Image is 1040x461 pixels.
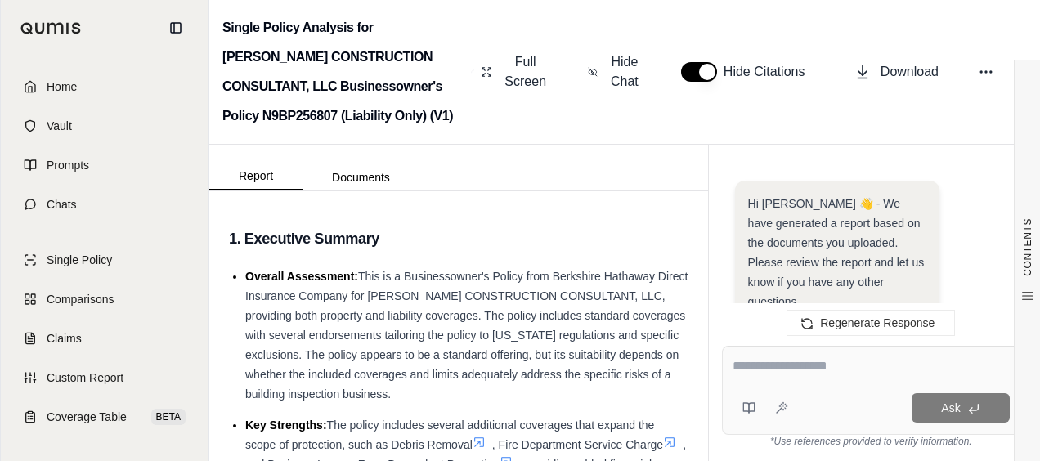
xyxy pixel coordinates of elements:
h2: Single Policy Analysis for [PERSON_NAME] CONSTRUCTION CONSULTANT, LLC Businessowner's Policy N9BP... [222,13,464,131]
span: Regenerate Response [820,316,935,329]
h3: 1. Executive Summary [229,224,688,253]
button: Ask [912,393,1010,423]
span: BETA [151,409,186,425]
button: Documents [303,164,419,190]
span: Overall Assessment: [245,270,358,283]
span: Ask [941,401,960,414]
button: Hide Chat [581,46,648,98]
a: Custom Report [11,360,199,396]
span: Hide Chat [607,52,642,92]
button: Download [848,56,945,88]
span: Prompts [47,157,89,173]
span: Single Policy [47,252,112,268]
button: Report [209,163,303,190]
button: Regenerate Response [787,310,955,336]
span: Home [47,78,77,95]
span: Key Strengths: [245,418,327,432]
a: Vault [11,108,199,144]
span: , Fire Department Service Charge [492,438,663,451]
span: Comparisons [47,291,114,307]
span: Coverage Table [47,409,127,425]
a: Comparisons [11,281,199,317]
a: Coverage TableBETA [11,399,199,435]
div: *Use references provided to verify information. [722,435,1020,448]
span: Download [881,62,939,82]
button: Full Screen [474,46,555,98]
a: Home [11,69,199,105]
a: Chats [11,186,199,222]
span: Claims [47,330,82,347]
img: Qumis Logo [20,22,82,34]
span: This is a Businessowner's Policy from Berkshire Hathaway Direct Insurance Company for [PERSON_NAM... [245,270,688,401]
a: Prompts [11,147,199,183]
span: The policy includes several additional coverages that expand the scope of protection, such as Deb... [245,418,654,451]
span: CONTENTS [1021,218,1034,276]
a: Single Policy [11,242,199,278]
span: Hi [PERSON_NAME] 👋 - We have generated a report based on the documents you uploaded. Please revie... [748,197,925,308]
button: Collapse sidebar [163,15,189,41]
span: Chats [47,196,77,213]
span: Full Screen [502,52,549,92]
span: Hide Citations [724,62,815,82]
span: Custom Report [47,369,123,386]
span: Vault [47,118,72,134]
a: Claims [11,320,199,356]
